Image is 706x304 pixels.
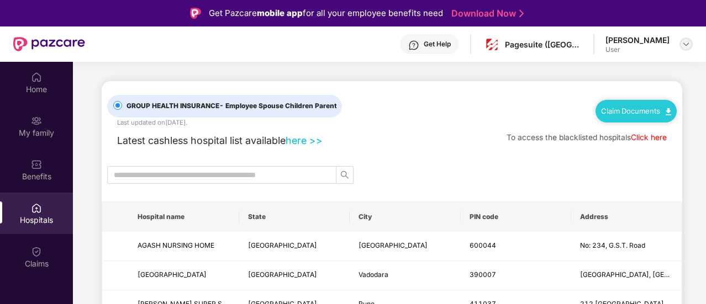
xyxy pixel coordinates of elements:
div: Last updated on [DATE] . [117,118,187,127]
span: search [336,170,353,179]
span: Hospital name [138,212,230,221]
a: Claim Documents [601,106,671,115]
th: City [350,202,460,232]
img: svg+xml;base64,PHN2ZyBpZD0iSG9zcGl0YWxzIiB4bWxucz0iaHR0cDovL3d3dy53My5vcmcvMjAwMC9zdmciIHdpZHRoPS... [31,202,42,214]
td: Tamil Nadu [239,232,350,261]
div: Pagesuite ([GEOGRAPHIC_DATA]) Private Limited [505,39,582,50]
td: Gujarat [239,261,350,290]
img: svg+xml;base64,PHN2ZyBpZD0iQmVuZWZpdHMiIHhtbG5zPSJodHRwOi8vd3d3LnczLm9yZy8yMDAwL3N2ZyIgd2lkdGg9Ij... [31,159,42,170]
a: here >> [286,135,323,146]
span: [GEOGRAPHIC_DATA] [138,270,207,279]
span: [GEOGRAPHIC_DATA] [359,241,428,249]
a: Click here [631,133,667,142]
th: State [239,202,350,232]
th: Hospital name [129,202,239,232]
td: Vadodara [350,261,460,290]
img: svg+xml;base64,PHN2ZyBpZD0iRHJvcGRvd24tMzJ4MzIiIHhtbG5zPSJodHRwOi8vd3d3LnczLm9yZy8yMDAwL3N2ZyIgd2... [682,40,691,49]
td: Labh Complex, Jetalpur Bridge [571,261,682,290]
span: - Employee Spouse Children Parent [219,102,337,110]
td: MAITRI HOSPITAL [129,261,239,290]
span: Vadodara [359,270,388,279]
span: 600044 [470,241,496,249]
img: svg+xml;base64,PHN2ZyB3aWR0aD0iMjAiIGhlaWdodD0iMjAiIHZpZXdCb3g9IjAgMCAyMCAyMCIgZmlsbD0ibm9uZSIgeG... [31,115,42,126]
span: [GEOGRAPHIC_DATA] [248,241,317,249]
span: Latest cashless hospital list available [117,135,286,146]
span: Address [580,212,673,221]
img: New Pazcare Logo [13,37,85,51]
img: svg+xml;base64,PHN2ZyB4bWxucz0iaHR0cDovL3d3dy53My5vcmcvMjAwMC9zdmciIHdpZHRoPSIxMC40IiBoZWlnaHQ9Ij... [666,108,671,115]
img: pagesuite-logo-center.png [484,36,500,52]
img: svg+xml;base64,PHN2ZyBpZD0iSG9tZSIgeG1sbnM9Imh0dHA6Ly93d3cudzMub3JnLzIwMDAvc3ZnIiB3aWR0aD0iMjAiIG... [31,72,42,83]
th: Address [571,202,682,232]
span: GROUP HEALTH INSURANCE [122,101,341,111]
a: Download Now [451,8,520,19]
td: AGASH NURSING HOME [129,232,239,261]
span: [GEOGRAPHIC_DATA] [248,270,317,279]
span: To access the blacklisted hospitals [507,133,631,142]
div: Get Pazcare for all your employee benefits need [209,7,443,20]
span: 390007 [470,270,496,279]
span: AGASH NURSING HOME [138,241,214,249]
td: Chennai [350,232,460,261]
img: Logo [190,8,201,19]
img: Stroke [519,8,524,19]
div: Get Help [424,40,451,49]
img: svg+xml;base64,PHN2ZyBpZD0iSGVscC0zMngzMiIgeG1sbnM9Imh0dHA6Ly93d3cudzMub3JnLzIwMDAvc3ZnIiB3aWR0aD... [408,40,419,51]
strong: mobile app [257,8,303,18]
th: PIN code [461,202,571,232]
img: svg+xml;base64,PHN2ZyBpZD0iQ2xhaW0iIHhtbG5zPSJodHRwOi8vd3d3LnczLm9yZy8yMDAwL3N2ZyIgd2lkdGg9IjIwIi... [31,246,42,257]
td: No: 234, G.S.T. Road [571,232,682,261]
div: [PERSON_NAME] [605,35,670,45]
button: search [336,166,354,184]
span: No: 234, G.S.T. Road [580,241,645,249]
div: User [605,45,670,54]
